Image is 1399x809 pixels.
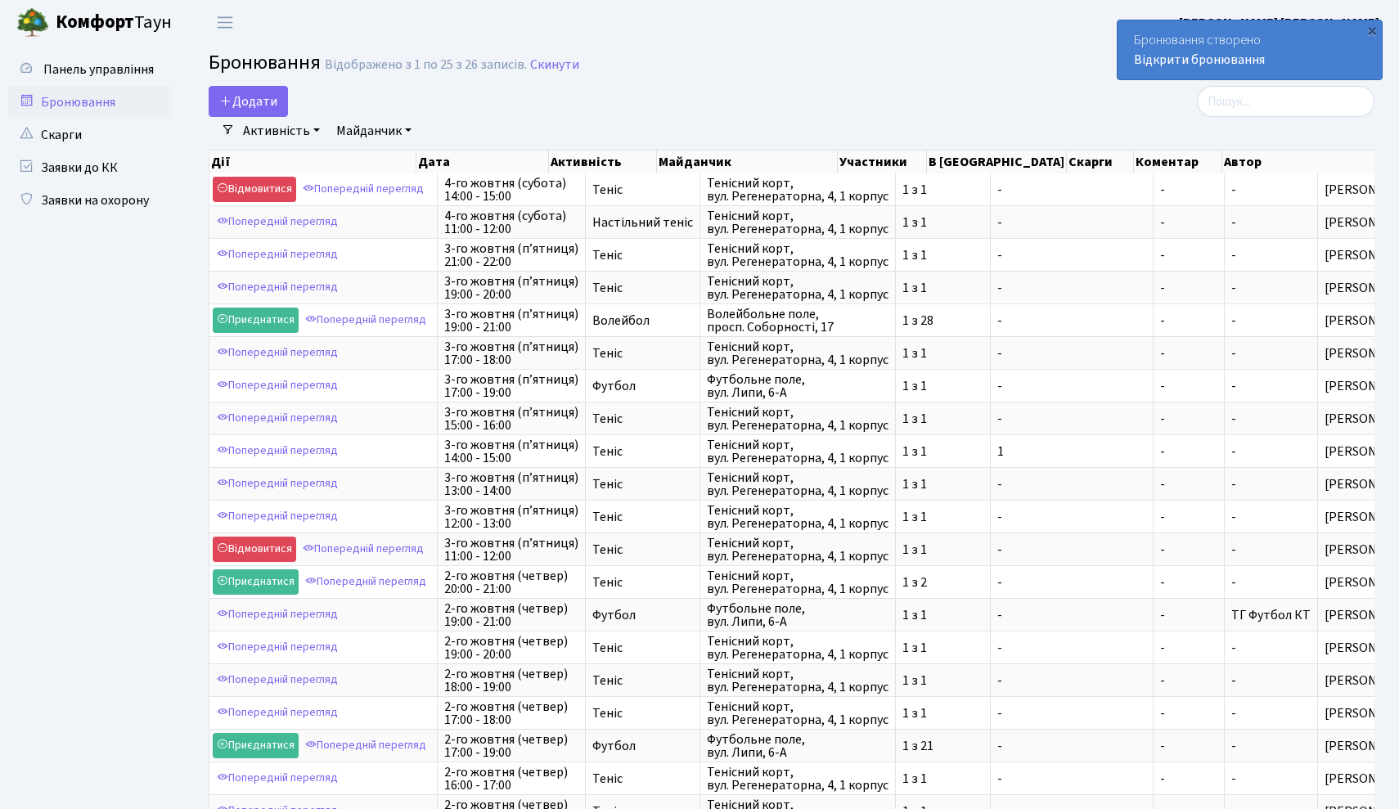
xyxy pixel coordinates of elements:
[236,117,326,145] a: Активність
[213,340,342,366] a: Попередній перегляд
[707,373,888,399] span: Футбольне поле, вул. Липи, 6-А
[1160,281,1217,294] span: -
[1231,181,1236,199] span: -
[838,151,927,173] th: Участники
[592,772,693,785] span: Теніс
[1231,508,1236,526] span: -
[592,674,693,687] span: Теніс
[444,635,578,661] span: 2-го жовтня (четвер) 19:00 - 20:00
[301,569,430,595] a: Попередній перегляд
[1160,380,1217,393] span: -
[1231,213,1236,231] span: -
[927,151,1067,173] th: В [GEOGRAPHIC_DATA]
[902,739,983,753] span: 1 з 21
[997,347,1146,360] span: -
[213,275,342,300] a: Попередній перегляд
[997,772,1146,785] span: -
[213,177,296,202] a: Відмовитися
[1160,314,1217,327] span: -
[997,543,1146,556] span: -
[213,242,342,267] a: Попередній перегляд
[209,151,416,173] th: Дії
[444,308,578,334] span: 3-го жовтня (п’ятниця) 19:00 - 21:00
[299,177,428,202] a: Попередній перегляд
[1231,443,1236,461] span: -
[707,209,888,236] span: Тенісний корт, вул. Регенераторна, 4, 1 корпус
[43,61,154,79] span: Панель управління
[997,674,1146,687] span: -
[592,510,693,524] span: Теніс
[592,216,693,229] span: Настільний теніс
[444,275,578,301] span: 3-го жовтня (п’ятниця) 19:00 - 20:00
[444,177,578,203] span: 4-го жовтня (субота) 14:00 - 15:00
[997,314,1146,327] span: -
[213,406,342,431] a: Попередній перегляд
[902,314,983,327] span: 1 з 28
[213,733,299,758] a: Приєднатися
[902,347,983,360] span: 1 з 1
[1160,739,1217,753] span: -
[444,733,578,759] span: 2-го жовтня (четвер) 17:00 - 19:00
[997,510,1146,524] span: -
[997,249,1146,262] span: -
[444,766,578,792] span: 2-го жовтня (четвер) 16:00 - 17:00
[902,576,983,589] span: 1 з 2
[1160,412,1217,425] span: -
[1160,347,1217,360] span: -
[592,478,693,491] span: Теніс
[444,700,578,726] span: 2-го жовтня (четвер) 17:00 - 18:00
[902,609,983,622] span: 1 з 1
[707,406,888,432] span: Тенісний корт, вул. Регенераторна, 4, 1 корпус
[213,373,342,398] a: Попередній перегляд
[301,733,430,758] a: Попередній перегляд
[1160,609,1217,622] span: -
[213,471,342,497] a: Попередній перегляд
[997,576,1146,589] span: -
[997,183,1146,196] span: -
[444,667,578,694] span: 2-го жовтня (четвер) 18:00 - 19:00
[592,445,693,458] span: Теніс
[213,766,342,791] a: Попередній перегляд
[1231,246,1236,264] span: -
[8,151,172,184] a: Заявки до КК
[444,504,578,530] span: 3-го жовтня (п’ятниця) 12:00 - 13:00
[707,766,888,792] span: Тенісний корт, вул. Регенераторна, 4, 1 корпус
[1118,20,1382,79] div: Бронювання створено
[1160,707,1217,720] span: -
[592,739,693,753] span: Футбол
[997,707,1146,720] span: -
[592,543,693,556] span: Теніс
[16,7,49,39] img: logo.png
[902,216,983,229] span: 1 з 1
[997,281,1146,294] span: -
[213,667,342,693] a: Попередній перегляд
[8,184,172,217] a: Заявки на охорону
[213,537,296,562] a: Відмовитися
[1231,410,1236,428] span: -
[1160,249,1217,262] span: -
[8,119,172,151] a: Скарги
[707,242,888,268] span: Тенісний корт, вул. Регенераторна, 4, 1 корпус
[902,412,983,425] span: 1 з 1
[997,478,1146,491] span: -
[1231,312,1236,330] span: -
[1231,475,1236,493] span: -
[444,602,578,628] span: 2-го жовтня (четвер) 19:00 - 21:00
[213,504,342,529] a: Попередній перегляд
[444,209,578,236] span: 4-го жовтня (субота) 11:00 - 12:00
[1231,344,1236,362] span: -
[707,340,888,366] span: Тенісний корт, вул. Регенераторна, 4, 1 корпус
[707,602,888,628] span: Футбольне поле, вул. Липи, 6-А
[56,9,172,37] span: Таун
[1134,151,1221,173] th: Коментар
[592,412,693,425] span: Теніс
[416,151,549,173] th: Дата
[1231,573,1236,591] span: -
[1160,543,1217,556] span: -
[902,281,983,294] span: 1 з 1
[1160,510,1217,524] span: -
[592,707,693,720] span: Теніс
[592,576,693,589] span: Теніс
[444,569,578,596] span: 2-го жовтня (четвер) 20:00 - 21:00
[902,249,983,262] span: 1 з 1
